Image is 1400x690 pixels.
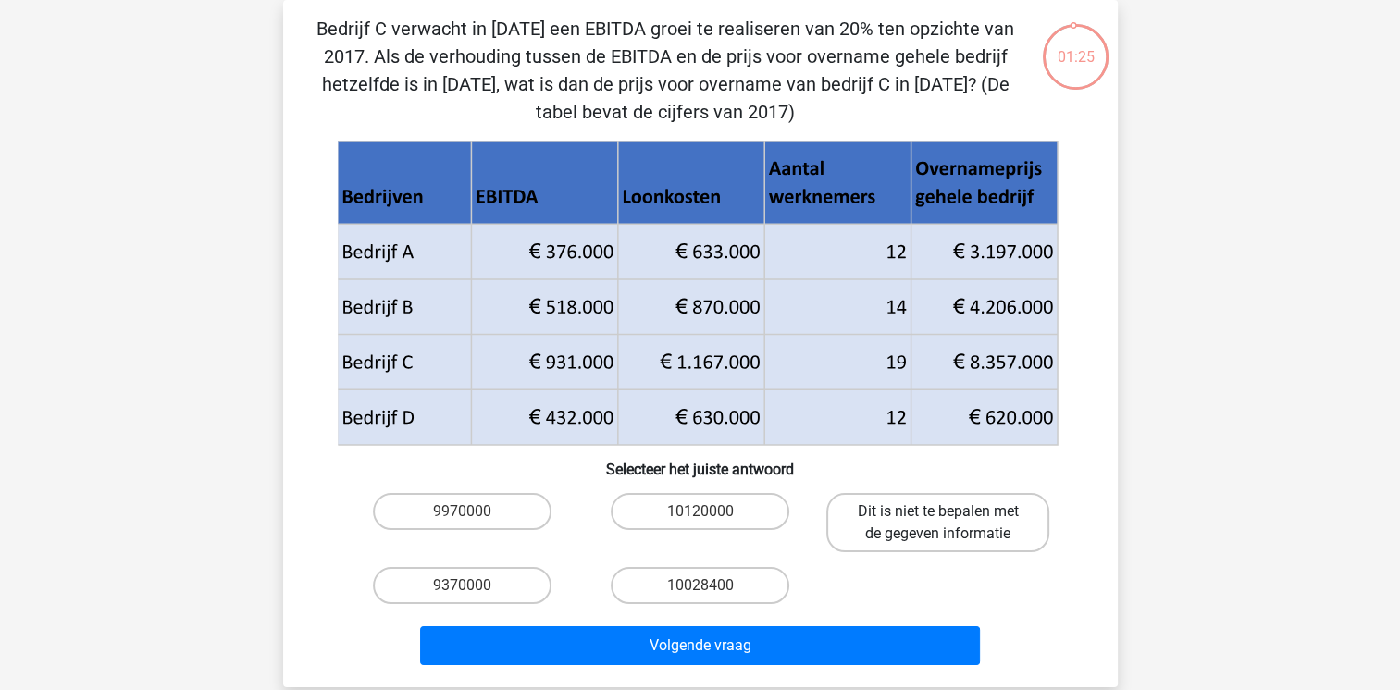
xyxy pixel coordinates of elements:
p: Bedrijf C verwacht in [DATE] een EBITDA groei te realiseren van 20% ten opzichte van 2017. Als de... [313,15,1019,126]
label: 10028400 [611,567,789,604]
div: 01:25 [1041,22,1110,68]
label: 10120000 [611,493,789,530]
label: 9370000 [373,567,551,604]
label: 9970000 [373,493,551,530]
label: Dit is niet te bepalen met de gegeven informatie [826,493,1049,552]
h6: Selecteer het juiste antwoord [313,446,1088,478]
button: Volgende vraag [420,626,980,665]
